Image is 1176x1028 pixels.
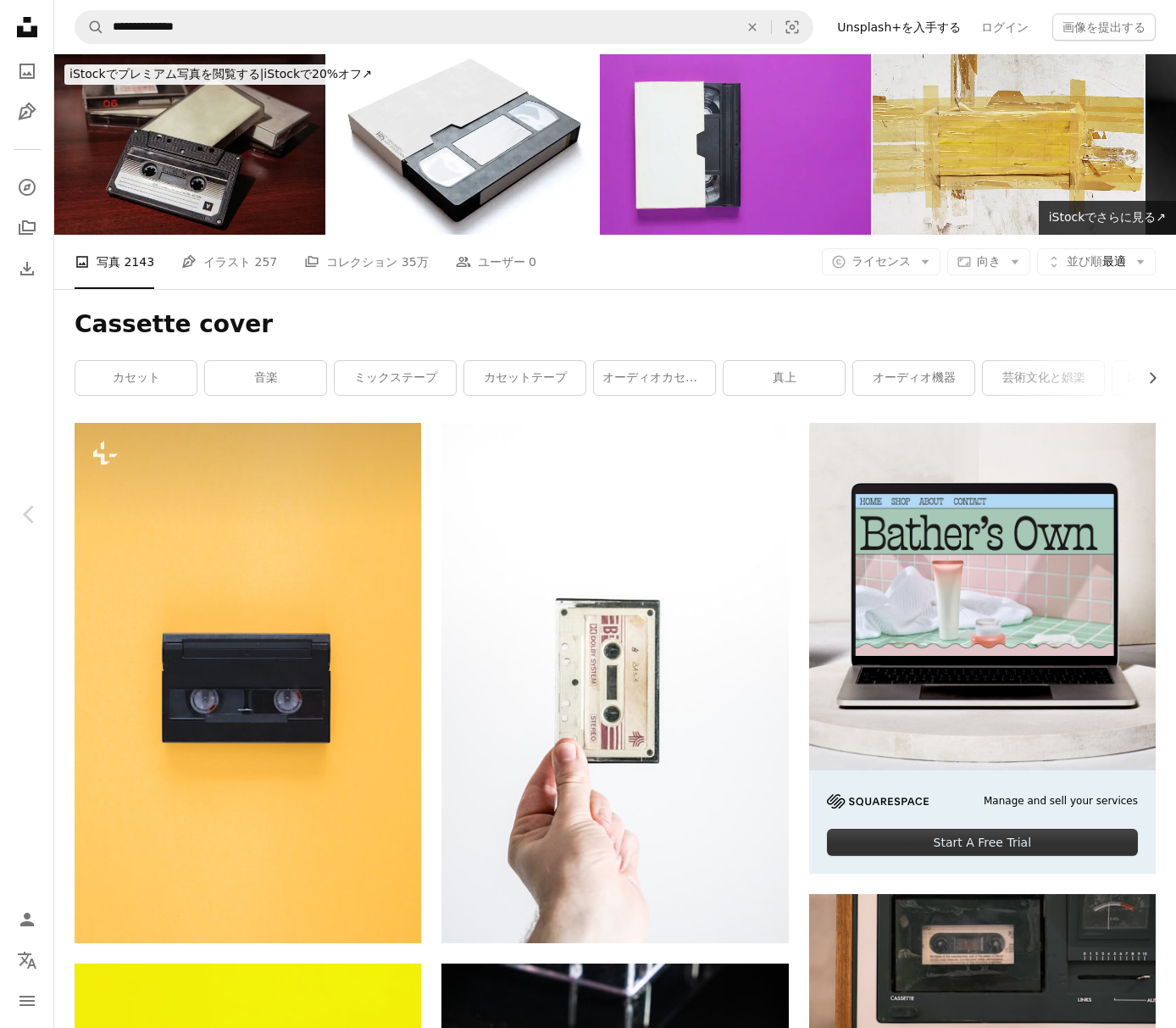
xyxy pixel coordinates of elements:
[181,235,277,289] a: イラスト 257
[255,253,278,271] span: 257
[772,11,813,43] button: ビジュアル検索
[402,253,429,271] span: 35万
[304,235,428,289] a: コレクション 35万
[1037,248,1156,275] button: 並び順最適
[69,67,372,81] span: iStockで20%オフ ↗
[10,54,44,88] a: 写真
[724,361,845,395] a: 真上
[69,67,263,81] span: iStockでプレミアム写真を閲覧する |
[327,54,598,235] img: Vintage VHS Video Tape
[464,361,585,395] a: カセットテープ
[1049,210,1166,224] span: iStockでさらに見る ↗
[10,252,44,286] a: ダウンロード履歴
[441,675,788,691] a: 茶色のカセットテープを持っている人
[983,361,1104,395] a: 芸術文化と娯楽
[851,254,911,268] span: ライセンス
[10,984,44,1018] button: メニュー
[205,361,326,395] a: 音楽
[594,361,715,395] a: オーディオカセット
[1117,433,1176,596] a: 次へ
[75,361,197,395] a: カセット
[822,248,940,275] button: ライセンス
[10,943,44,977] button: 言語
[529,253,536,271] span: 0
[75,309,1156,340] h1: Cassette cover
[853,361,974,395] a: オーディオ機器
[54,54,325,235] img: 古い木のテーブルの背景に空白のカセットテープボックス。レトロなカセットモックアップを備えたビンテージカセットテープケース。プラスチックアナログ磁気クリアパッケージテンプレ�
[75,10,813,44] form: サイト内でビジュアルを探す
[984,794,1138,809] span: Manage and sell your services
[1067,254,1102,268] span: 並び順
[1137,361,1156,395] button: リストを右にスクロールする
[1039,201,1176,235] a: iStockでさらに見る↗
[75,423,421,943] img: 黄色い壁の上に座っている黒いカセットのカップル
[10,170,44,204] a: 探す
[827,829,1138,856] div: Start A Free Trial
[827,794,929,809] img: file-1705255347840-230a6ab5bca9image
[456,235,536,289] a: ユーザー 0
[335,361,456,395] a: ミックステープ
[827,14,971,41] a: Unsplash+を入手する
[947,248,1030,275] button: 向き
[441,423,788,943] img: 茶色のカセットテープを持っている人
[809,423,1156,874] a: Manage and sell your servicesStart A Free Trial
[809,1002,1156,1017] a: カセットプレーヤーにはレトロなオーディオデバイスが表示されます。
[1067,253,1126,270] span: 最適
[809,423,1156,770] img: file-1707883121023-8e3502977149image
[734,11,771,43] button: 全てクリア
[10,211,44,245] a: コレクション
[971,14,1039,41] a: ログイン
[75,11,104,43] button: Unsplashで検索する
[54,54,387,95] a: iStockでプレミアム写真を閲覧する|iStockで20%オフ↗
[10,903,44,936] a: ログイン / 登録する
[1052,14,1156,41] button: 画像を提出する
[10,95,44,129] a: イラスト
[873,54,1144,235] img: 古いヴィンテージ紙のテーピングリアルタイム
[977,254,1001,268] span: 向き
[75,675,421,691] a: 黄色い壁の上に座っている黒いカセットのカップル
[600,54,871,235] img: 紫色の背景に紙ケースのビデオテープ。ポップカルチャーの属性、ミニマリズム。トップビュー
